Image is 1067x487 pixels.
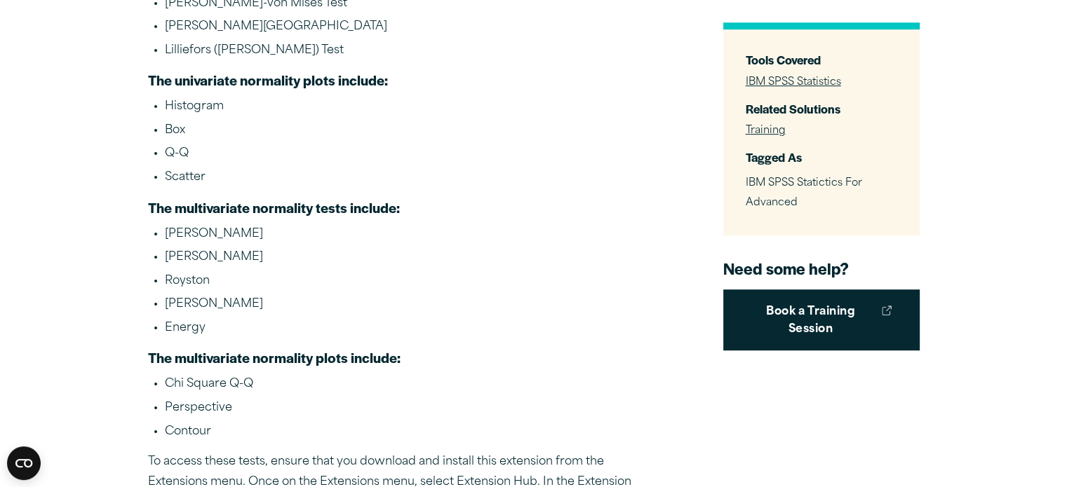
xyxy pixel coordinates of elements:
[746,76,841,87] a: IBM SPSS Statistics
[165,320,639,338] li: Energy
[746,149,897,165] h3: Tagged As
[165,249,639,267] li: [PERSON_NAME]
[746,100,897,116] h3: Related Solutions
[148,70,388,90] strong: The univariate normality plots include:
[7,446,41,480] button: Open CMP widget
[165,296,639,314] li: [PERSON_NAME]
[165,423,639,441] li: Contour
[165,98,639,116] li: Histogram
[165,376,639,394] li: Chi Square Q-Q
[165,145,639,163] li: Q-Q
[746,177,862,208] span: IBM SPSS Statictics For Advanced
[746,125,786,136] a: Training
[165,399,639,418] li: Perspective
[723,289,920,350] a: Book a Training Session
[723,258,920,279] h4: Need some help?
[165,169,639,187] li: Scatter
[165,226,639,244] li: [PERSON_NAME]
[165,122,639,140] li: Box
[165,273,639,291] li: Royston
[746,52,897,68] h3: Tools Covered
[165,18,639,36] li: [PERSON_NAME][GEOGRAPHIC_DATA]
[165,42,639,60] li: Lilliefors ([PERSON_NAME]) Test
[148,198,400,217] strong: The multivariate normality tests include:
[148,348,401,367] strong: The multivariate normality plots include:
